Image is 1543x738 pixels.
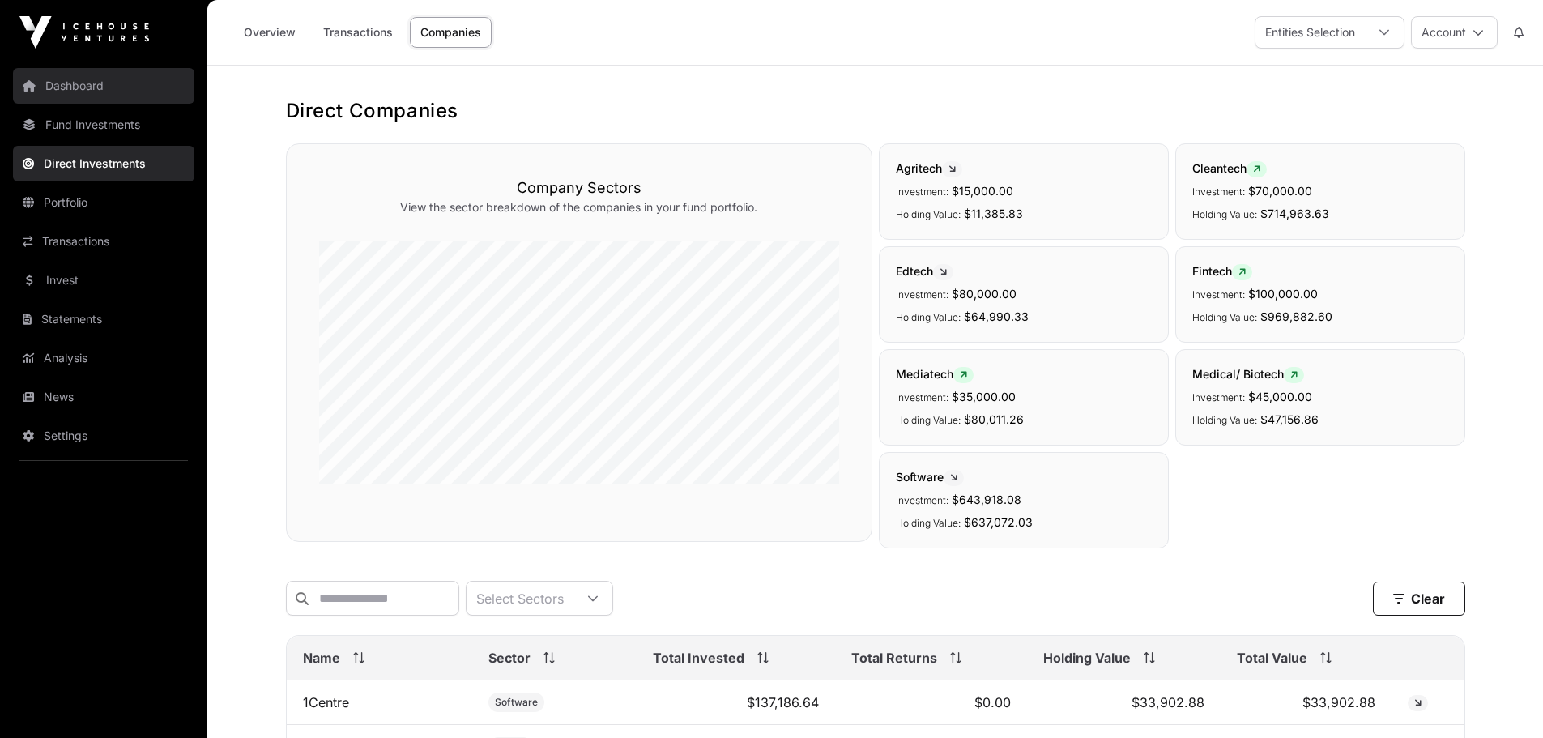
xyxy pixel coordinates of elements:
span: Holding Value: [896,208,961,220]
span: Holding Value: [1192,414,1257,426]
span: $15,000.00 [952,184,1013,198]
a: Transactions [313,17,403,48]
span: $969,882.60 [1260,309,1332,323]
span: $47,156.86 [1260,412,1319,426]
span: Investment: [896,186,948,198]
a: Dashboard [13,68,194,104]
span: Medical/ Biotech [1192,366,1448,383]
button: Account [1411,16,1498,49]
a: Invest [13,262,194,298]
td: $33,902.88 [1221,680,1392,725]
span: Investment: [896,391,948,403]
span: Total Value [1237,648,1307,668]
span: Holding Value: [896,414,961,426]
a: Transactions [13,224,194,259]
span: Cleantech [1192,160,1448,177]
span: Edtech [896,263,1152,280]
span: Holding Value: [1192,208,1257,220]
h1: Direct Companies [286,98,1465,124]
span: $643,918.08 [952,493,1021,506]
span: Name [303,648,340,668]
span: Sector [488,648,531,668]
img: Icehouse Ventures Logo [19,16,149,49]
div: Select Sectors [467,582,573,615]
a: Overview [233,17,306,48]
td: $137,186.64 [637,680,836,725]
a: Analysis [13,340,194,376]
span: $11,385.83 [964,207,1023,220]
a: Portfolio [13,185,194,220]
iframe: Chat Widget [1462,660,1543,738]
a: Companies [410,17,492,48]
a: Settings [13,418,194,454]
span: $35,000.00 [952,390,1016,403]
a: News [13,379,194,415]
span: $64,990.33 [964,309,1029,323]
a: 1Centre [303,694,349,710]
span: $80,000.00 [952,287,1017,301]
div: Entities Selection [1255,17,1365,48]
span: Holding Value: [896,311,961,323]
span: Investment: [896,288,948,301]
a: Direct Investments [13,146,194,181]
a: Fund Investments [13,107,194,143]
span: Holding Value: [1192,311,1257,323]
span: Total Invested [653,648,744,668]
span: Investment: [896,494,948,506]
span: $80,011.26 [964,412,1024,426]
span: Investment: [1192,391,1245,403]
span: Holding Value: [896,517,961,529]
span: Total Returns [851,648,937,668]
span: $100,000.00 [1248,287,1318,301]
span: $70,000.00 [1248,184,1312,198]
span: $714,963.63 [1260,207,1329,220]
a: Statements [13,301,194,337]
span: Investment: [1192,186,1245,198]
td: $33,902.88 [1027,680,1221,725]
span: $45,000.00 [1248,390,1312,403]
span: $637,072.03 [964,515,1033,529]
span: Fintech [1192,263,1448,280]
span: Software [896,469,1152,486]
span: Agritech [896,160,1152,177]
h3: Company Sectors [319,177,839,199]
span: Investment: [1192,288,1245,301]
td: $0.00 [835,680,1026,725]
p: View the sector breakdown of the companies in your fund portfolio. [319,199,839,215]
span: Holding Value [1043,648,1131,668]
span: Mediatech [896,366,1152,383]
button: Clear [1373,582,1465,616]
span: Software [495,696,538,709]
